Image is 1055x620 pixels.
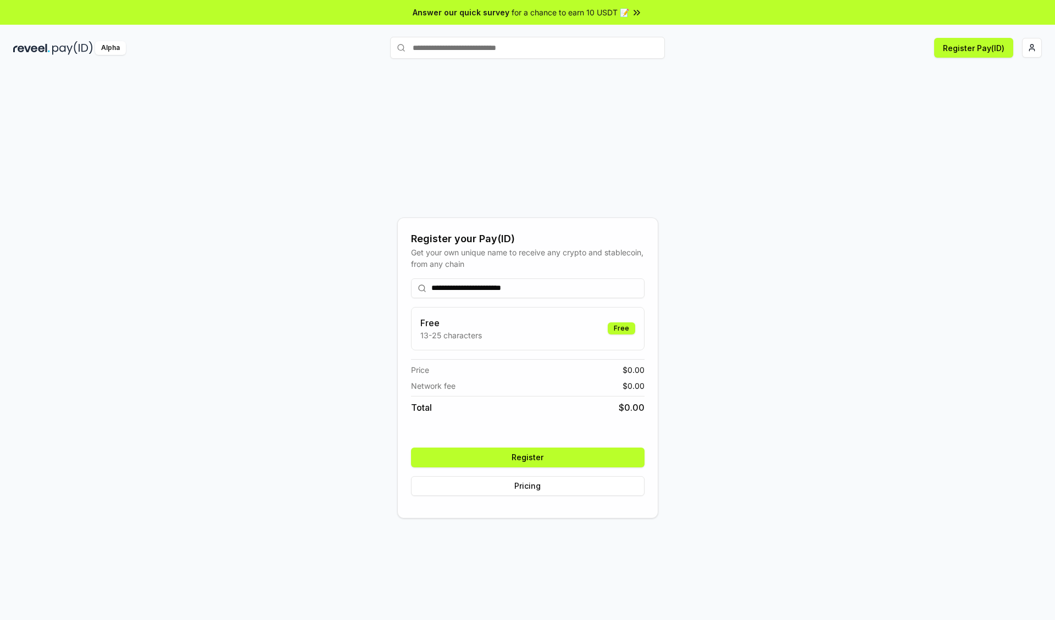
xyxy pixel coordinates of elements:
[623,364,645,376] span: $ 0.00
[411,448,645,467] button: Register
[52,41,93,55] img: pay_id
[420,329,482,341] p: 13-25 characters
[411,231,645,247] div: Register your Pay(ID)
[934,38,1013,58] button: Register Pay(ID)
[411,476,645,496] button: Pricing
[95,41,126,55] div: Alpha
[619,401,645,414] span: $ 0.00
[411,401,432,414] span: Total
[512,7,629,18] span: for a chance to earn 10 USDT 📝
[623,380,645,392] span: $ 0.00
[420,316,482,329] h3: Free
[13,41,50,55] img: reveel_dark
[411,364,429,376] span: Price
[608,322,635,334] div: Free
[413,7,509,18] span: Answer our quick survey
[411,380,456,392] span: Network fee
[411,247,645,270] div: Get your own unique name to receive any crypto and stablecoin, from any chain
